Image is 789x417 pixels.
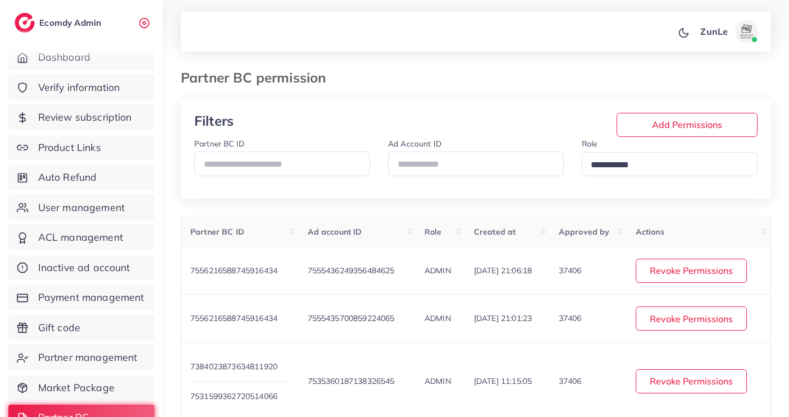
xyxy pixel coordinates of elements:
[38,290,144,305] span: Payment management
[38,110,132,125] span: Review subscription
[38,350,138,365] span: Partner management
[38,80,120,95] span: Verify information
[559,265,582,276] span: 37406
[38,230,123,245] span: ACL management
[190,265,277,276] span: 7556216588745916434
[8,224,154,250] a: ACL management
[425,265,451,276] span: ADMIN
[194,138,244,149] label: Partner BC ID
[194,113,288,129] h3: Filters
[636,259,747,283] button: Revoke Permissions
[308,313,395,323] span: 7555435700859224065
[38,320,80,335] span: Gift code
[559,313,582,323] span: 37406
[474,313,532,323] span: [DATE] 21:01:23
[8,345,154,370] a: Partner management
[388,138,441,149] label: Ad Account ID
[425,313,451,323] span: ADMIN
[559,227,610,237] span: Approved by
[308,227,362,237] span: Ad account ID
[636,227,664,237] span: Actions
[636,306,747,331] button: Revoke Permissions
[8,255,154,281] a: Inactive ad account
[425,227,442,237] span: Role
[308,265,395,276] span: 7555436249356484625
[38,50,90,65] span: Dashboard
[38,170,97,185] span: Auto Refund
[15,13,104,33] a: logoEcomdy Admin
[587,157,743,174] input: Search for option
[8,195,154,221] a: User management
[474,376,532,386] span: [DATE] 11:15:05
[38,381,115,395] span: Market Package
[8,285,154,310] a: Payment management
[38,140,101,155] span: Product Links
[8,164,154,190] a: Auto Refund
[559,376,582,386] span: 37406
[38,260,130,275] span: Inactive ad account
[474,227,516,237] span: Created at
[8,104,154,130] a: Review subscription
[425,376,451,386] span: ADMIN
[190,313,277,323] span: 7556216588745916434
[582,152,758,176] div: Search for option
[308,376,395,386] span: 7535360187138326545
[39,17,104,28] h2: Ecomdy Admin
[190,391,277,401] span: 7531599362720514066
[38,200,125,215] span: User management
[636,369,747,393] button: Revoke Permissions
[190,361,277,372] span: 7384023873634811920
[617,113,758,137] button: Add Permissions
[735,20,758,43] img: avatar
[8,375,154,401] a: Market Package
[15,13,35,33] img: logo
[190,227,244,237] span: Partner BC ID
[8,135,154,161] a: Product Links
[582,138,598,149] label: Role
[8,44,154,70] a: Dashboard
[8,315,154,341] a: Gift code
[700,25,728,38] p: ZunLe
[694,20,762,43] a: ZunLeavatar
[8,75,154,100] a: Verify information
[474,265,532,276] span: [DATE] 21:06:18
[181,70,335,86] h3: Partner BC permission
